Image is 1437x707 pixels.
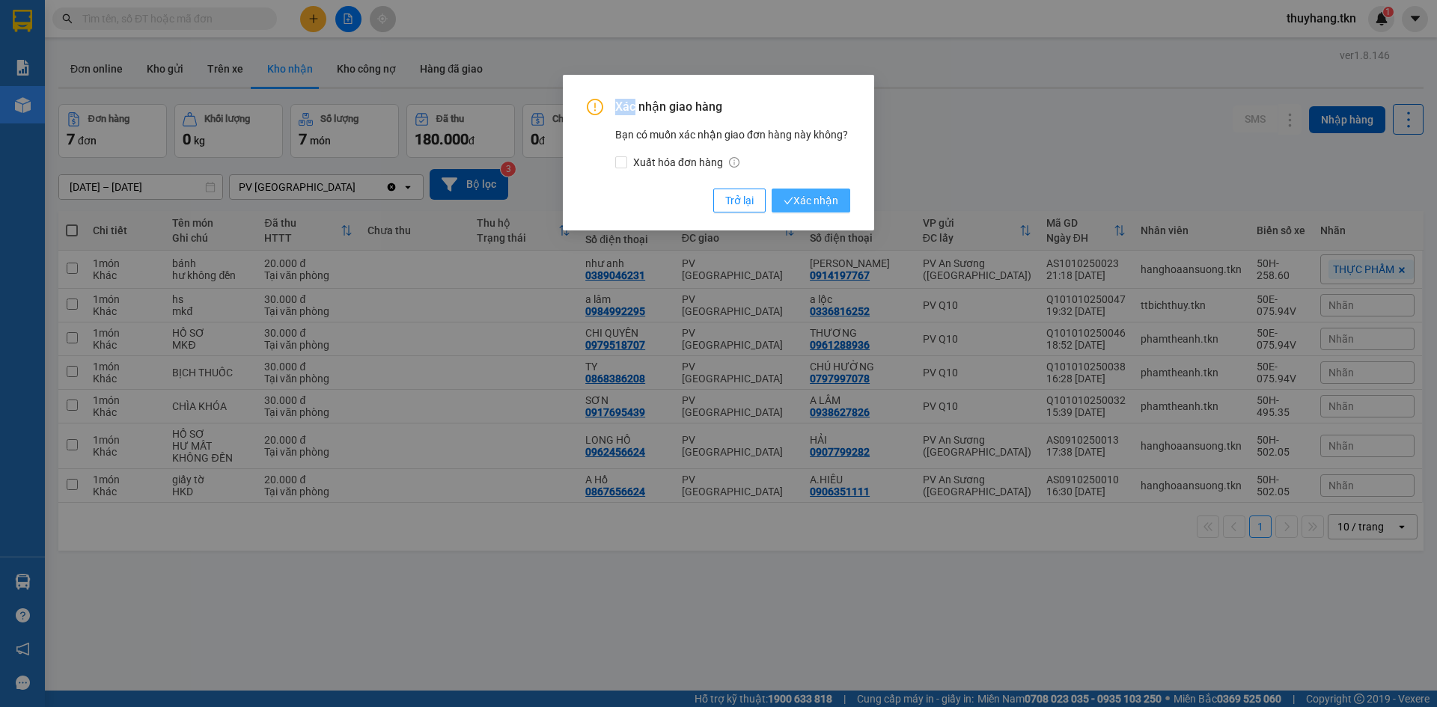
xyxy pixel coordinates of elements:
[713,189,766,212] button: Trở lại
[784,196,793,206] span: check
[725,192,754,209] span: Trở lại
[615,126,850,171] div: Bạn có muốn xác nhận giao đơn hàng này không?
[627,154,745,171] span: Xuất hóa đơn hàng
[19,108,223,159] b: GỬI : PV [GEOGRAPHIC_DATA]
[784,192,838,209] span: Xác nhận
[615,99,850,115] span: Xác nhận giao hàng
[19,19,94,94] img: logo.jpg
[140,37,626,55] li: [STREET_ADDRESS][PERSON_NAME]. [GEOGRAPHIC_DATA], Tỉnh [GEOGRAPHIC_DATA]
[729,157,739,168] span: info-circle
[140,55,626,74] li: Hotline: 1900 8153
[587,99,603,115] span: exclamation-circle
[772,189,850,212] button: checkXác nhận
